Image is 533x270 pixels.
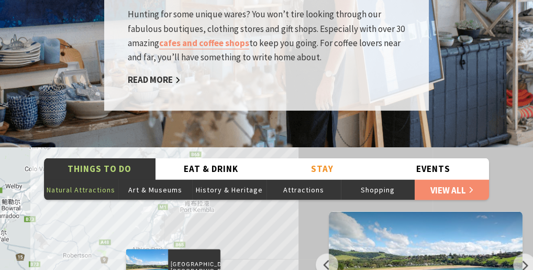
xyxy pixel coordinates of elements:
[44,179,118,200] button: Natural Attractions
[266,179,341,200] button: Attractions
[159,37,249,49] a: cafes and coffee shops
[128,7,405,64] p: Hunting for some unique wares? You won’t tire looking through our fabulous boutiques, clothing st...
[128,74,181,86] a: Read More
[156,158,267,179] button: Eat & Drink
[118,179,193,200] button: Art & Museums
[341,179,415,200] button: Shopping
[415,179,489,200] a: View All
[266,158,378,179] button: Stay
[44,158,156,179] button: Things To Do
[192,179,266,200] button: History & Heritage
[378,158,490,179] button: Events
